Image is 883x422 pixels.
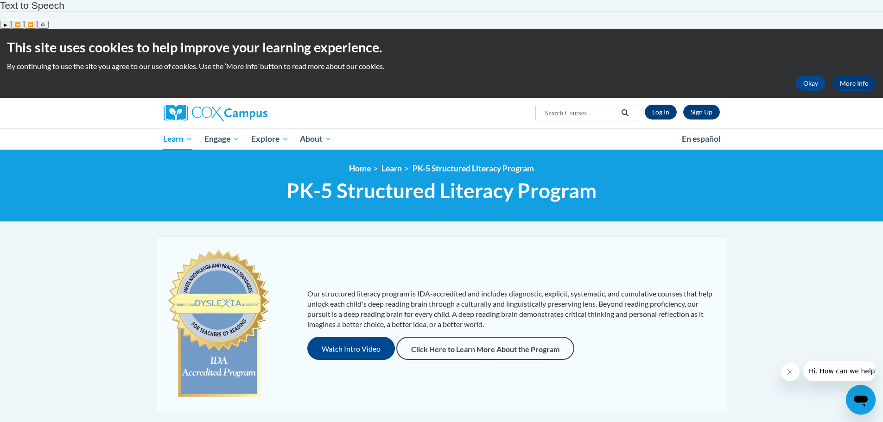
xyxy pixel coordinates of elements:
a: PK-5 Structured Literacy Program [413,164,534,173]
img: c477cda6-e343-453b-bfce-d6f9e9818e1c.png [166,246,272,403]
span: Explore [251,133,288,145]
a: Learn [381,164,402,173]
h2: This site uses cookies to help improve your learning experience. [7,38,876,57]
button: Watch Intro Video [307,337,395,360]
span: PK-5 Structured Literacy Program [286,178,597,203]
a: Home [349,164,371,173]
a: Register [683,105,720,120]
a: Log In [645,105,677,120]
button: Previous [11,21,24,29]
a: En español [676,129,727,149]
a: Explore [245,128,294,150]
a: Click Here to Learn More About the Program [396,337,574,360]
a: Learn [158,128,199,150]
div: Main menu [150,128,734,150]
button: Forward [24,21,37,29]
span: Learn [163,133,192,145]
span: About [300,133,331,145]
iframe: Close message [781,363,800,381]
button: Settings [37,21,49,29]
span: Engage [204,133,239,145]
p: By continuing to use the site you agree to our use of cookies. Use the ‘More info’ button to read... [7,61,876,71]
a: Engage [198,128,245,150]
input: Search Courses [544,107,618,119]
iframe: Button to launch messaging window [846,385,876,415]
button: Okay [796,76,826,91]
button: Search [618,107,632,119]
a: Cox Campus [164,105,340,121]
a: More Info [832,76,876,91]
a: About [294,128,337,150]
iframe: Message from company [803,361,876,381]
img: Cox Campus [164,105,267,121]
span: En español [682,134,721,144]
span: Hi. How can we help? [6,6,75,14]
p: Our structured literacy program is IDA-accredited and includes diagnostic, explicit, systematic, ... [307,289,718,329]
